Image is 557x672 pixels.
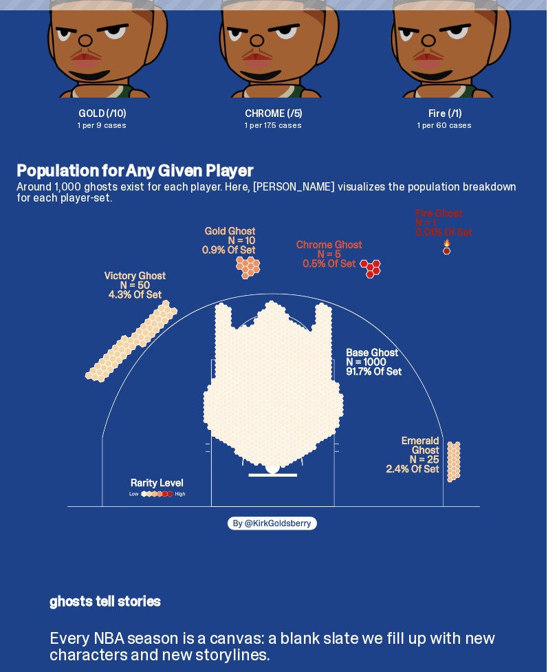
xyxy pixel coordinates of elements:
[17,121,188,129] p: 1 per 9 cases
[17,182,530,204] p: Around 1,000 ghosts exist for each player. Here, [PERSON_NAME] visualizes the population breakdow...
[359,109,530,118] p: Fire (/1)
[17,109,188,118] p: GOLD (/10)
[17,162,530,179] p: Population for Any Given Player
[359,121,530,129] p: 1 per 60 cases
[50,594,497,608] p: ghosts tell stories
[50,630,497,663] p: Every NBA season is a canvas: a blank slate we fill up with new characters and new storylines.
[188,121,359,129] p: 1 per 17.5 cases
[188,109,359,118] p: CHROME (/5)
[67,209,480,539] img: Kirk%20Graphic%20with%20bg%20-%20NBA-13.png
